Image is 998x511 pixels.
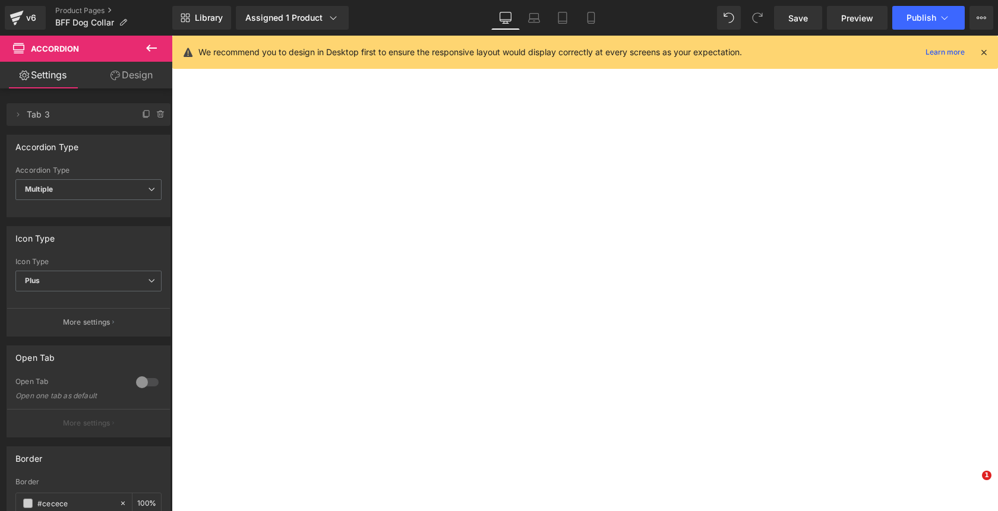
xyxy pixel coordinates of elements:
[15,258,162,266] div: Icon Type
[15,478,162,486] div: Border
[7,409,170,437] button: More settings
[520,6,548,30] a: Laptop
[958,471,986,499] iframe: Intercom live chat
[55,6,172,15] a: Product Pages
[5,6,46,30] a: v6
[717,6,741,30] button: Undo
[491,6,520,30] a: Desktop
[15,392,122,400] div: Open one tab as default
[15,166,162,174] div: Accordion Type
[969,6,993,30] button: More
[37,497,113,510] input: Color
[27,103,127,126] span: Tab 3
[15,447,42,464] div: Border
[577,6,605,30] a: Mobile
[921,45,969,59] a: Learn more
[982,471,991,480] span: 1
[55,18,114,27] span: BFF Dog Collar
[788,12,808,24] span: Save
[198,46,742,59] p: We recommend you to design in Desktop first to ensure the responsive layout would display correct...
[15,346,55,363] div: Open Tab
[15,135,79,152] div: Accordion Type
[25,185,53,193] b: Multiple
[245,12,339,24] div: Assigned 1 Product
[15,377,124,389] div: Open Tab
[15,227,55,243] div: Icon Type
[841,12,873,24] span: Preview
[746,6,769,30] button: Redo
[63,317,110,328] p: More settings
[31,44,79,53] span: Accordion
[89,62,175,88] a: Design
[195,12,223,23] span: Library
[907,13,936,23] span: Publish
[827,6,888,30] a: Preview
[63,418,110,429] p: More settings
[548,6,577,30] a: Tablet
[7,308,170,336] button: More settings
[25,276,40,285] b: Plus
[24,10,39,26] div: v6
[892,6,965,30] button: Publish
[172,6,231,30] a: New Library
